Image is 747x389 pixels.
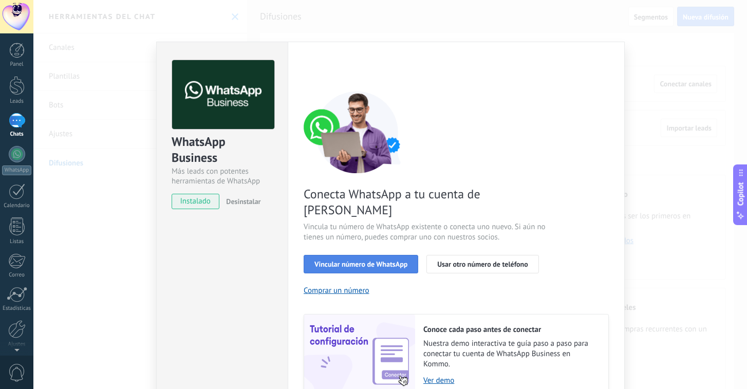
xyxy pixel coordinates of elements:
div: Leads [2,98,32,105]
div: WhatsApp Business [172,134,273,166]
span: Usar otro número de teléfono [437,261,528,268]
span: Vincular número de WhatsApp [314,261,407,268]
span: Copilot [736,182,746,206]
span: instalado [172,194,219,209]
span: Vincula tu número de WhatsApp existente o conecta uno nuevo. Si aún no tienes un número, puedes c... [304,222,548,243]
button: Usar otro número de teléfono [426,255,538,273]
div: Estadísticas [2,305,32,312]
button: Comprar un número [304,286,369,295]
div: Correo [2,272,32,279]
img: logo_main.png [172,60,274,129]
div: Listas [2,238,32,245]
h2: Conoce cada paso antes de conectar [423,325,598,335]
button: Vincular número de WhatsApp [304,255,418,273]
span: Desinstalar [226,197,260,206]
div: Calendario [2,202,32,209]
div: Panel [2,61,32,68]
div: WhatsApp [2,165,31,175]
button: Desinstalar [222,194,260,209]
div: Chats [2,131,32,138]
span: Conecta WhatsApp a tu cuenta de [PERSON_NAME] [304,186,548,218]
img: connect number [304,91,412,173]
span: Nuestra demo interactiva te guía paso a paso para conectar tu cuenta de WhatsApp Business en Kommo. [423,339,598,369]
div: Más leads con potentes herramientas de WhatsApp [172,166,273,186]
a: Ver demo [423,376,598,385]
